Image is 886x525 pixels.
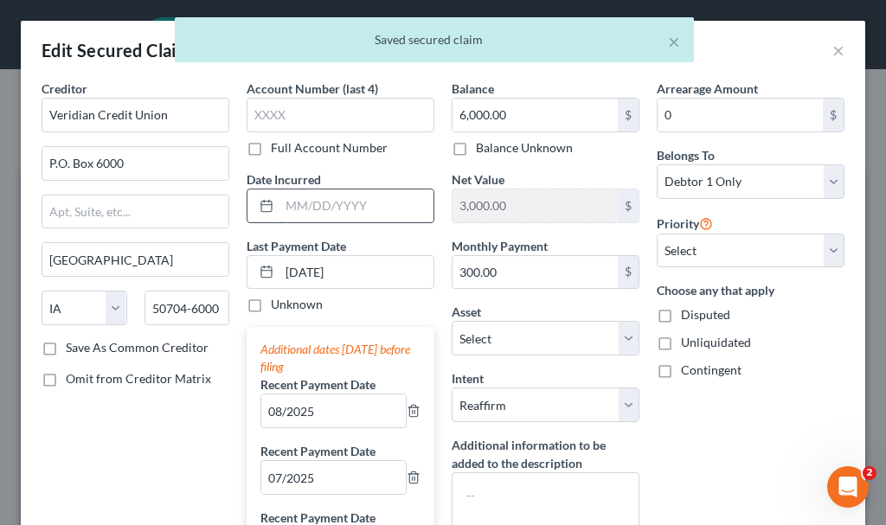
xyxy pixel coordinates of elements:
label: Date Incurred [247,170,321,189]
label: Unknown [271,296,323,313]
span: Omit from Creditor Matrix [66,371,211,386]
label: Monthly Payment [452,237,548,255]
input: -- [261,394,406,427]
span: Unliquidated [681,335,751,349]
label: Intent [452,369,484,387]
input: 0.00 [453,189,618,222]
div: $ [618,189,639,222]
label: Net Value [452,170,504,189]
button: × [668,31,680,52]
div: $ [618,256,639,289]
input: Enter address... [42,147,228,180]
label: Recent Payment Date [260,375,376,394]
div: $ [823,99,844,131]
div: Additional dates [DATE] before filing [260,341,421,375]
input: Search creditor by name... [42,98,229,132]
span: Disputed [681,307,730,322]
input: XXXX [247,98,434,132]
label: Save As Common Creditor [66,339,209,356]
span: Asset [452,304,481,319]
label: Recent Payment Date [260,442,376,460]
input: 0.00 [453,99,618,131]
iframe: Intercom live chat [827,466,869,508]
input: MM/DD/YYYY [279,189,433,222]
span: 2 [863,466,876,480]
div: Saved secured claim [189,31,680,48]
span: Contingent [681,362,742,377]
label: Balance [452,80,494,98]
label: Balance Unknown [476,139,573,157]
input: Enter city... [42,243,228,276]
input: Enter zip... [144,291,230,325]
label: Additional information to be added to the description [452,436,639,472]
label: Priority [657,213,713,234]
input: 0.00 [453,256,618,289]
label: Last Payment Date [247,237,346,255]
span: Creditor [42,81,87,96]
label: Full Account Number [271,139,388,157]
div: $ [618,99,639,131]
span: Belongs To [657,148,715,163]
input: MM/DD/YYYY [279,256,433,289]
input: -- [261,461,406,494]
input: Apt, Suite, etc... [42,195,228,228]
label: Choose any that apply [657,281,844,299]
label: Arrearage Amount [657,80,758,98]
label: Account Number (last 4) [247,80,378,98]
input: 0.00 [658,99,823,131]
